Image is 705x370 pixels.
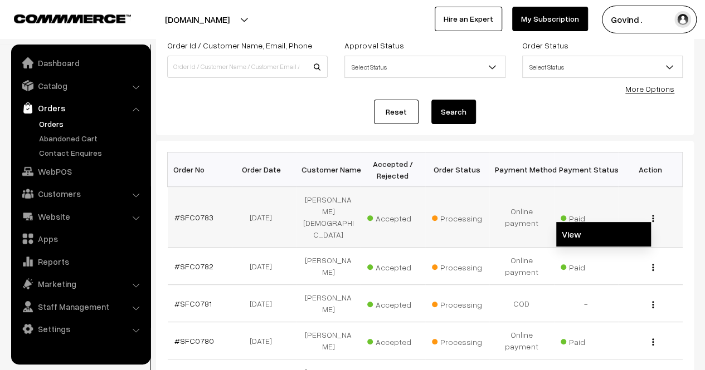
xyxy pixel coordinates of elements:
a: #SFC0780 [174,336,214,346]
th: Order Status [425,152,490,187]
img: COMMMERCE [14,14,131,23]
button: Govind . [602,6,697,33]
img: Menu [652,215,654,222]
a: Orders [36,118,147,130]
span: Accepted [367,333,423,348]
a: Website [14,206,147,226]
a: Orders [14,98,147,118]
a: WebPOS [14,161,147,181]
a: Catalog [14,76,147,96]
img: user [674,11,691,28]
a: Marketing [14,274,147,294]
a: Abandoned Cart [36,132,147,144]
a: #SFC0782 [174,262,213,271]
a: COMMMERCE [14,11,111,24]
td: Online payment [489,187,554,248]
th: Customer Name [296,152,361,187]
td: [DATE] [232,285,296,322]
span: Accepted [367,210,423,224]
td: COD [489,285,554,322]
td: [DATE] [232,248,296,285]
span: Paid [561,333,616,348]
label: Approval Status [344,40,403,51]
td: [PERSON_NAME] [296,248,361,285]
a: Reset [374,100,419,124]
a: Customers [14,184,147,204]
th: Payment Status [554,152,619,187]
a: Staff Management [14,297,147,317]
a: More Options [625,84,674,93]
td: [PERSON_NAME] [296,322,361,359]
a: View [556,222,651,246]
a: Dashboard [14,53,147,73]
td: Online payment [489,322,554,359]
img: Menu [652,301,654,308]
a: Reports [14,251,147,272]
span: Processing [432,259,488,273]
span: Paid [561,210,616,224]
td: [DATE] [232,322,296,359]
span: Select Status [523,57,682,77]
a: Contact Enquires [36,147,147,159]
span: Processing [432,333,488,348]
label: Order Status [522,40,568,51]
td: Online payment [489,248,554,285]
a: #SFC0781 [174,299,212,308]
button: [DOMAIN_NAME] [126,6,269,33]
span: Paid [561,259,616,273]
th: Accepted / Rejected [361,152,425,187]
span: Accepted [367,259,423,273]
span: Accepted [367,296,423,310]
span: Processing [432,296,488,310]
a: Settings [14,319,147,339]
a: Hire an Expert [435,7,502,31]
td: - [554,285,619,322]
th: Order Date [232,152,296,187]
span: Processing [432,210,488,224]
button: Search [431,100,476,124]
td: [DATE] [232,187,296,248]
a: #SFC0783 [174,213,213,222]
img: Menu [652,338,654,346]
span: Select Status [345,57,504,77]
a: My Subscription [512,7,588,31]
a: Apps [14,229,147,249]
td: [PERSON_NAME][DEMOGRAPHIC_DATA] [296,187,361,248]
label: Order Id / Customer Name, Email, Phone [167,40,312,51]
span: Select Status [522,56,683,78]
th: Action [618,152,683,187]
th: Payment Method [489,152,554,187]
td: [PERSON_NAME] [296,285,361,322]
img: Menu [652,264,654,271]
input: Order Id / Customer Name / Customer Email / Customer Phone [167,56,328,78]
span: Select Status [344,56,505,78]
th: Order No [168,152,232,187]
